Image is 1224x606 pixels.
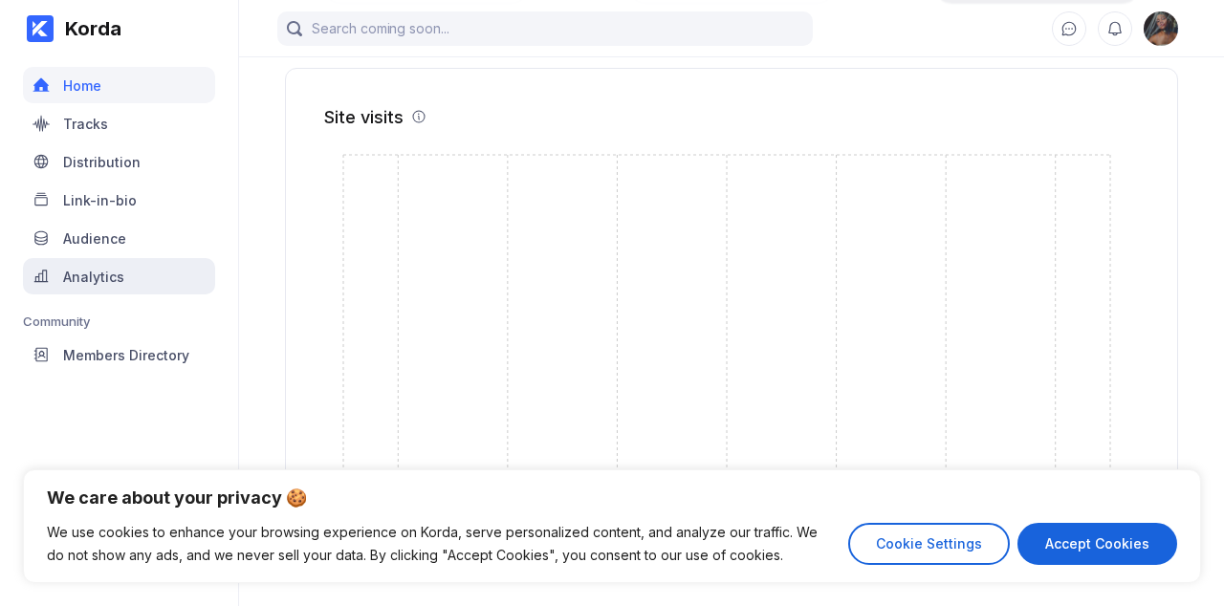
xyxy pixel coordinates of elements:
[1017,523,1177,565] button: Accept Cookies
[324,107,404,127] div: Site visits
[23,314,215,329] div: Community
[63,347,189,363] div: Members Directory
[63,154,141,170] div: Distribution
[23,336,215,375] a: Members Directory
[47,521,834,567] p: We use cookies to enhance your browsing experience on Korda, serve personalized content, and anal...
[277,11,813,46] input: Search coming soon...
[47,487,1177,509] p: We care about your privacy 🍪
[63,230,126,247] div: Audience
[63,77,101,94] div: Home
[23,220,215,258] a: Audience
[1144,11,1178,46] img: 160x160
[23,182,215,220] a: Link-in-bio
[54,17,121,40] div: Korda
[23,105,215,143] a: Tracks
[23,67,215,105] a: Home
[63,116,108,132] div: Tracks
[63,269,124,285] div: Analytics
[1144,11,1178,46] div: Tennin
[63,192,137,208] div: Link-in-bio
[23,258,215,296] a: Analytics
[848,523,1010,565] button: Cookie Settings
